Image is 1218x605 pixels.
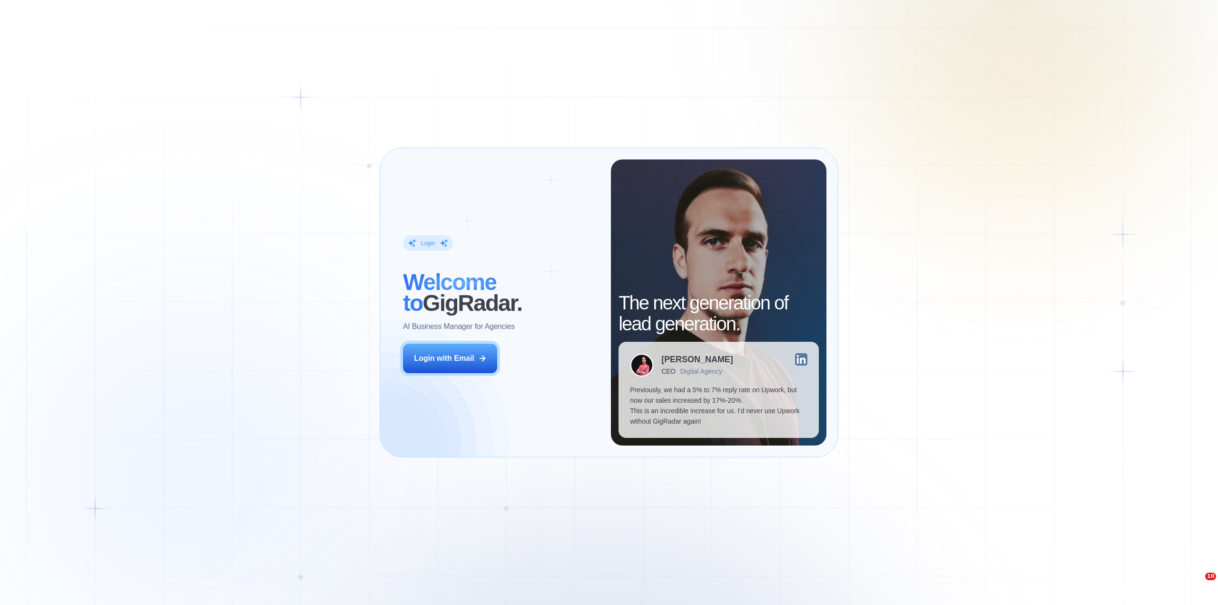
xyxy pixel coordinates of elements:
span: Welcome to [403,269,496,316]
div: Login [421,239,435,247]
div: Login with Email [414,353,474,364]
iframe: Intercom live chat [1186,573,1208,595]
div: Digital Agency [680,367,722,375]
h2: ‍ GigRadar. [403,272,599,314]
p: Previously, we had a 5% to 7% reply rate on Upwork, but now our sales increased by 17%-20%. This ... [630,385,807,426]
span: 10 [1205,573,1216,580]
div: CEO [661,367,675,375]
button: Login with Email [403,344,497,373]
div: [PERSON_NAME] [661,355,733,364]
p: AI Business Manager for Agencies [403,321,515,332]
h2: The next generation of lead generation. [619,292,818,334]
